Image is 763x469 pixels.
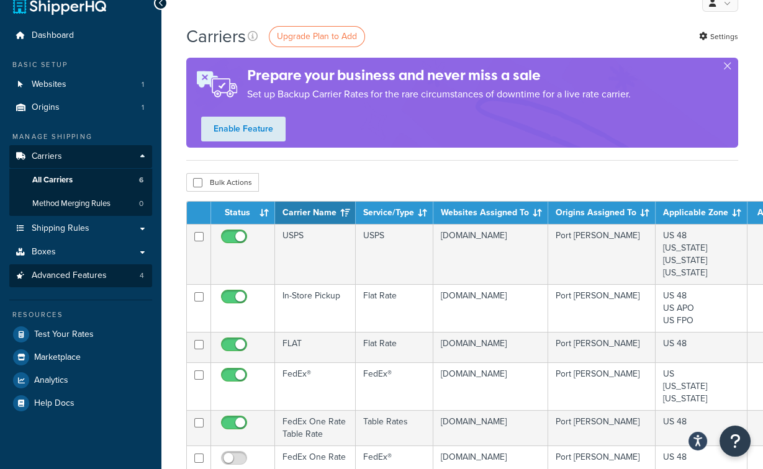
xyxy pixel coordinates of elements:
[433,332,548,362] td: [DOMAIN_NAME]
[9,264,152,287] a: Advanced Features 4
[34,375,68,386] span: Analytics
[32,79,66,90] span: Websites
[9,145,152,168] a: Carriers
[32,102,60,113] span: Origins
[9,73,152,96] li: Websites
[9,24,152,47] a: Dashboard
[356,362,433,410] td: FedEx®
[9,96,152,119] li: Origins
[356,224,433,284] td: USPS
[9,192,152,215] li: Method Merging Rules
[356,410,433,445] td: Table Rates
[433,362,548,410] td: [DOMAIN_NAME]
[9,392,152,414] a: Help Docs
[247,65,631,86] h4: Prepare your business and never miss a sale
[656,410,747,445] td: US 48
[269,26,365,47] a: Upgrade Plan to Add
[433,202,548,224] th: Websites Assigned To: activate to sort column ascending
[9,192,152,215] a: Method Merging Rules 0
[142,102,144,113] span: 1
[275,202,356,224] th: Carrier Name: activate to sort column ascending
[142,79,144,90] span: 1
[548,284,656,332] td: Port [PERSON_NAME]
[9,217,152,240] a: Shipping Rules
[9,169,152,192] a: All Carriers 6
[356,202,433,224] th: Service/Type: activate to sort column ascending
[433,410,548,445] td: [DOMAIN_NAME]
[9,369,152,391] a: Analytics
[9,132,152,142] div: Manage Shipping
[140,270,144,281] span: 4
[32,247,56,257] span: Boxes
[277,30,357,43] span: Upgrade Plan to Add
[548,224,656,284] td: Port [PERSON_NAME]
[32,199,111,209] span: Method Merging Rules
[9,323,152,346] a: Test Your Rates
[9,264,152,287] li: Advanced Features
[9,73,152,96] a: Websites 1
[656,332,747,362] td: US 48
[548,202,656,224] th: Origins Assigned To: activate to sort column ascending
[32,30,74,41] span: Dashboard
[34,329,94,340] span: Test Your Rates
[656,362,747,410] td: US [US_STATE] [US_STATE]
[9,346,152,368] a: Marketplace
[548,362,656,410] td: Port [PERSON_NAME]
[548,410,656,445] td: Port [PERSON_NAME]
[699,28,738,45] a: Settings
[656,224,747,284] td: US 48 [US_STATE] [US_STATE] [US_STATE]
[275,362,356,410] td: FedEx®
[548,332,656,362] td: Port [PERSON_NAME]
[211,202,275,224] th: Status: activate to sort column ascending
[275,284,356,332] td: In-Store Pickup
[9,241,152,264] a: Boxes
[32,223,89,234] span: Shipping Rules
[656,202,747,224] th: Applicable Zone: activate to sort column ascending
[433,224,548,284] td: [DOMAIN_NAME]
[201,117,286,141] a: Enable Feature
[356,332,433,362] td: Flat Rate
[9,96,152,119] a: Origins 1
[186,173,259,192] button: Bulk Actions
[247,86,631,103] p: Set up Backup Carrier Rates for the rare circumstances of downtime for a live rate carrier.
[32,151,62,162] span: Carriers
[9,169,152,192] li: All Carriers
[186,58,247,110] img: ad-rules-rateshop-fe6ec290ccb7230408bd80ed9643f0289d75e0ffd9eb532fc0e269fcd187b520.png
[356,284,433,332] td: Flat Rate
[275,332,356,362] td: FLAT
[34,352,81,363] span: Marketplace
[9,60,152,70] div: Basic Setup
[32,270,107,281] span: Advanced Features
[656,284,747,332] td: US 48 US APO US FPO
[186,24,246,48] h1: Carriers
[720,426,751,457] button: Open Resource Center
[32,175,73,185] span: All Carriers
[34,398,74,409] span: Help Docs
[9,310,152,320] div: Resources
[433,284,548,332] td: [DOMAIN_NAME]
[139,175,143,185] span: 6
[275,224,356,284] td: USPS
[9,145,152,216] li: Carriers
[139,199,143,209] span: 0
[275,410,356,445] td: FedEx One Rate Table Rate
